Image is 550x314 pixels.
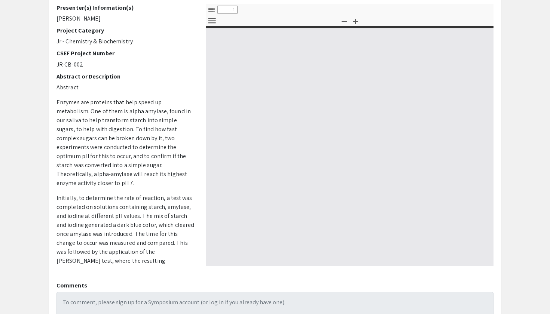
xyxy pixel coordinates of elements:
h2: Abstract or Description [56,73,195,80]
button: Tools [205,15,218,26]
p: [PERSON_NAME] [56,14,195,23]
h2: CSEF Project Number [56,50,195,57]
button: Zoom Out [338,15,351,26]
h2: Comments [56,282,494,289]
p: Initially, to determine the rate of reaction, a test was completed on solutions containing starch... [56,194,195,274]
p: JR-CB-002 [56,60,195,69]
iframe: Chat [518,280,544,308]
p: Abstract [56,83,195,92]
button: Toggle Sidebar [205,4,218,15]
h2: Presenter(s) Information(s) [56,4,195,11]
p: Enzymes are proteins that help speed up metabolism. One of them is alpha amylase, found in our sa... [56,98,195,188]
p: Jr - Chemistry & Biochemistry [56,37,195,46]
input: Page [217,6,238,14]
h2: Project Category [56,27,195,34]
button: Zoom In [349,15,362,26]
